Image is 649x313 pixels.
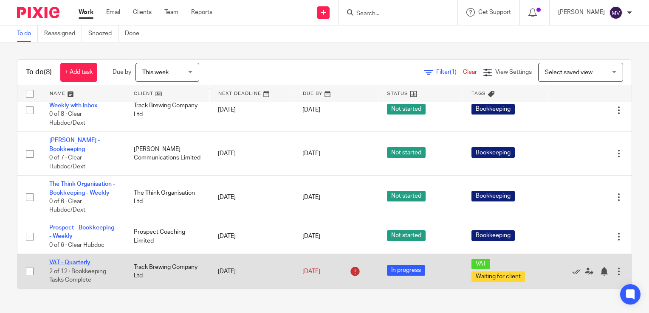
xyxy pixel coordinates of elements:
span: 0 of 8 · Clear Hubdoc/Dext [49,112,85,126]
span: 0 of 6 · Clear Hubdoc/Dext [49,198,85,213]
span: Not started [387,147,426,158]
p: Due by [113,68,131,76]
h1: To do [26,68,52,77]
a: Clear [463,69,477,75]
span: 0 of 7 · Clear Hubdoc/Dext [49,155,85,170]
span: Bookkeeping [471,104,515,115]
span: Not started [387,230,426,241]
span: Not started [387,191,426,201]
td: [DATE] [209,88,294,132]
span: (8) [44,69,52,75]
a: Reassigned [44,25,82,42]
span: In progress [387,265,425,276]
span: Filter [436,69,463,75]
span: [DATE] [302,107,320,113]
a: Team [164,8,178,17]
td: [PERSON_NAME] Communications Limited [125,132,210,176]
a: Mark as done [572,267,585,276]
a: [PERSON_NAME] -Bookkeeping [49,137,100,152]
span: [DATE] [302,151,320,156]
span: This week [142,70,169,75]
span: [DATE] [302,268,320,274]
td: Prospect Coaching Limited [125,219,210,254]
span: Bookkeeping [471,230,515,241]
td: [DATE] [209,132,294,176]
a: Done [125,25,146,42]
td: [DATE] [209,176,294,219]
img: Pixie [17,7,59,18]
span: 0 of 6 · Clear Hubdoc [49,242,104,248]
p: [PERSON_NAME] [558,8,605,17]
span: VAT [471,259,490,269]
a: Prospect - Bookkeeping - Weekly [49,225,114,239]
span: Tags [471,91,486,96]
a: Snoozed [88,25,119,42]
span: Bookkeeping [471,191,515,201]
a: The Think Organisation - Bookkeeping - Weekly [49,181,115,196]
a: Work [79,8,93,17]
a: + Add task [60,63,97,82]
td: [DATE] [209,254,294,289]
span: Not started [387,104,426,115]
a: VAT - Quarterly [49,260,90,265]
span: View Settings [495,69,532,75]
span: Get Support [478,9,511,15]
td: The Think Organisation Ltd [125,176,210,219]
td: Track Brewing Company Ltd [125,88,210,132]
span: 2 of 12 · Bookkeeping Tasks Complete [49,268,106,283]
img: svg%3E [609,6,623,20]
span: (1) [450,69,457,75]
span: Select saved view [545,70,593,75]
span: [DATE] [302,194,320,200]
span: Waiting for client [471,271,525,282]
span: [DATE] [302,234,320,240]
a: To do [17,25,38,42]
a: Email [106,8,120,17]
input: Search [356,10,432,18]
a: Clients [133,8,152,17]
span: Bookkeeping [471,147,515,158]
td: [DATE] [209,219,294,254]
td: Track Brewing Company Ltd [125,254,210,289]
a: Reports [191,8,212,17]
